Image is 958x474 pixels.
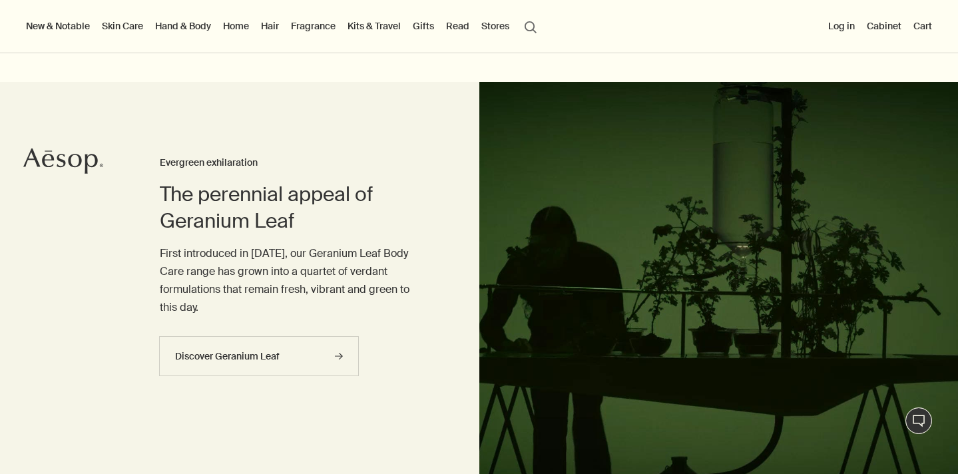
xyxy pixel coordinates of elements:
a: Kits & Travel [345,17,403,35]
a: Gifts [410,17,437,35]
svg: Aesop [23,148,103,174]
button: New & Notable [23,17,93,35]
div: This website uses cookies (and similar technologies) to enhance user experience, for advertising,... [21,428,527,467]
button: Open search [519,13,543,39]
a: Hand & Body [152,17,214,35]
a: Discover Geranium Leaf [159,336,359,376]
button: Stores [479,17,512,35]
button: Live Assistance [905,407,932,434]
h3: Evergreen exhilaration [160,155,426,171]
button: Cart [911,17,935,35]
button: Log in [826,17,857,35]
h2: The perennial appeal of Geranium Leaf [160,181,426,234]
a: More information about your privacy, opens in a new tab [190,455,244,466]
p: First introduced in [DATE], our Geranium Leaf Body Care range has grown into a quartet of verdant... [160,244,426,317]
a: Skin Care [99,17,146,35]
a: Cabinet [864,17,904,35]
button: Online Preferences, Opens the preference center dialog [692,430,775,457]
a: Hair [258,17,282,35]
a: Fragrance [288,17,338,35]
a: Aesop [23,148,103,178]
button: Close [922,428,951,457]
a: Read [443,17,472,35]
a: Home [220,17,252,35]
